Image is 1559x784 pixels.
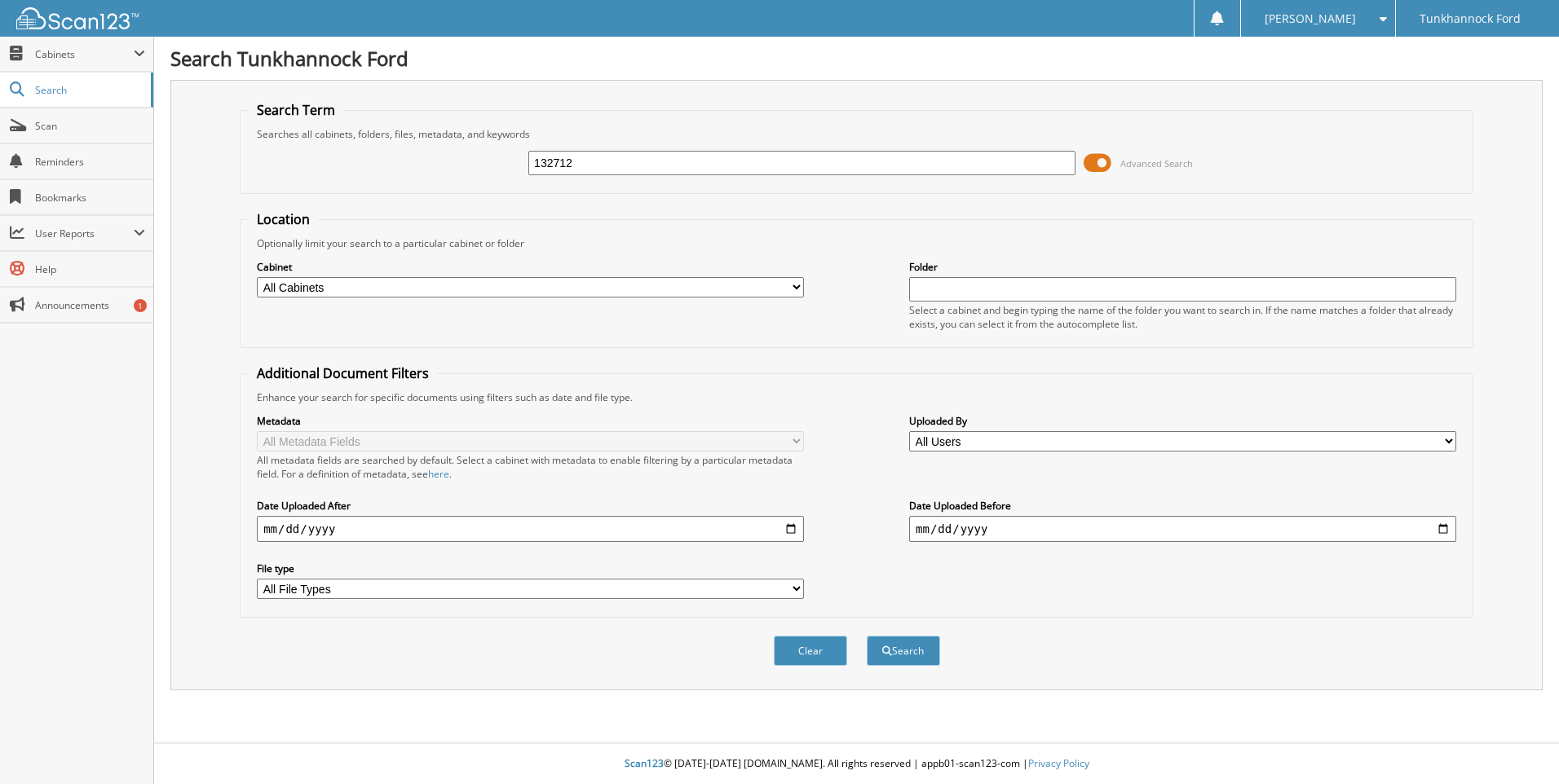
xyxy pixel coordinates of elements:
[249,390,1464,404] div: Enhance your search for specific documents using filters such as date and file type.
[1120,157,1193,170] span: Advanced Search
[625,756,664,770] span: Scan123
[249,364,437,382] legend: Additional Document Filters
[170,45,1543,72] h1: Search Tunkhannock Ford
[249,101,343,119] legend: Search Term
[35,119,145,133] span: Scan
[257,499,804,513] label: Date Uploaded After
[257,414,804,428] label: Metadata
[154,744,1559,784] div: © [DATE]-[DATE] [DOMAIN_NAME]. All rights reserved | appb01-scan123-com |
[909,414,1456,428] label: Uploaded By
[867,636,940,666] button: Search
[134,299,147,312] div: 1
[257,562,804,575] label: File type
[909,260,1456,274] label: Folder
[35,227,134,240] span: User Reports
[249,236,1464,250] div: Optionally limit your search to a particular cabinet or folder
[1028,756,1089,770] a: Privacy Policy
[428,467,449,481] a: here
[257,260,804,274] label: Cabinet
[257,453,804,481] div: All metadata fields are searched by default. Select a cabinet with metadata to enable filtering b...
[16,7,139,29] img: scan123-logo-white.svg
[909,516,1456,542] input: end
[909,303,1456,331] div: Select a cabinet and begin typing the name of the folder you want to search in. If the name match...
[35,262,145,276] span: Help
[249,210,318,228] legend: Location
[35,191,145,205] span: Bookmarks
[35,83,143,97] span: Search
[1420,14,1521,24] span: Tunkhannock Ford
[35,155,145,169] span: Reminders
[774,636,847,666] button: Clear
[257,516,804,542] input: start
[249,127,1464,141] div: Searches all cabinets, folders, files, metadata, and keywords
[909,499,1456,513] label: Date Uploaded Before
[1265,14,1356,24] span: [PERSON_NAME]
[35,47,134,61] span: Cabinets
[35,298,145,312] span: Announcements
